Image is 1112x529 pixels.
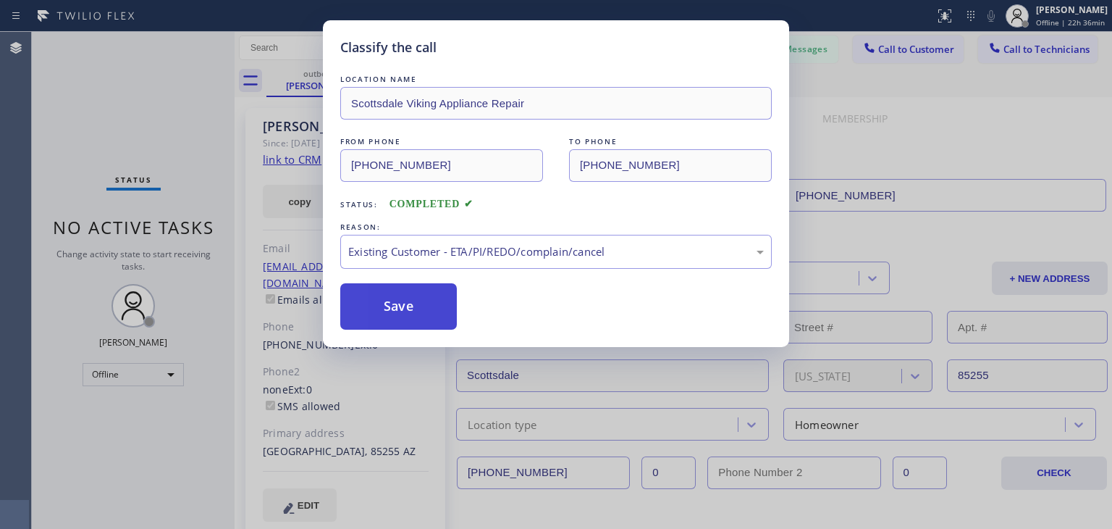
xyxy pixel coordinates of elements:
[340,149,543,182] input: From phone
[340,72,772,87] div: LOCATION NAME
[340,283,457,330] button: Save
[569,134,772,149] div: TO PHONE
[348,243,764,260] div: Existing Customer - ETA/PI/REDO/complain/cancel
[340,199,378,209] span: Status:
[340,134,543,149] div: FROM PHONE
[340,220,772,235] div: REASON:
[340,38,437,57] h5: Classify the call
[389,199,473,209] span: COMPLETED
[569,149,772,182] input: To phone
